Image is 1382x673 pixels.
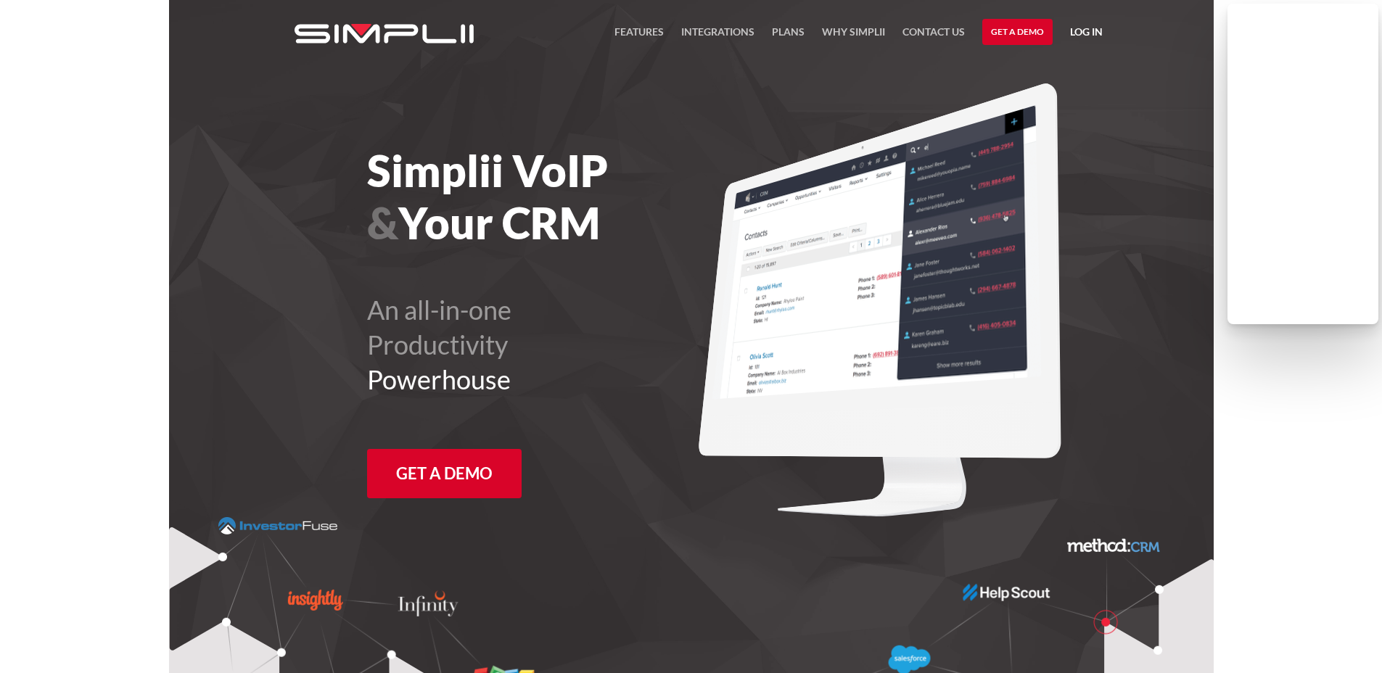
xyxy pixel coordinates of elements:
a: Contact US [902,23,965,49]
a: Log in [1070,23,1103,45]
a: Get a Demo [982,19,1053,45]
a: Get a Demo [367,449,522,498]
a: Why Simplii [822,23,885,49]
img: Simplii [295,24,474,44]
a: Plans [772,23,805,49]
a: FEATURES [614,23,664,49]
span: & [367,197,398,249]
h2: An all-in-one Productivity [367,292,771,397]
h1: Simplii VoIP Your CRM [367,144,771,249]
span: Powerhouse [367,363,511,395]
a: Integrations [681,23,754,49]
